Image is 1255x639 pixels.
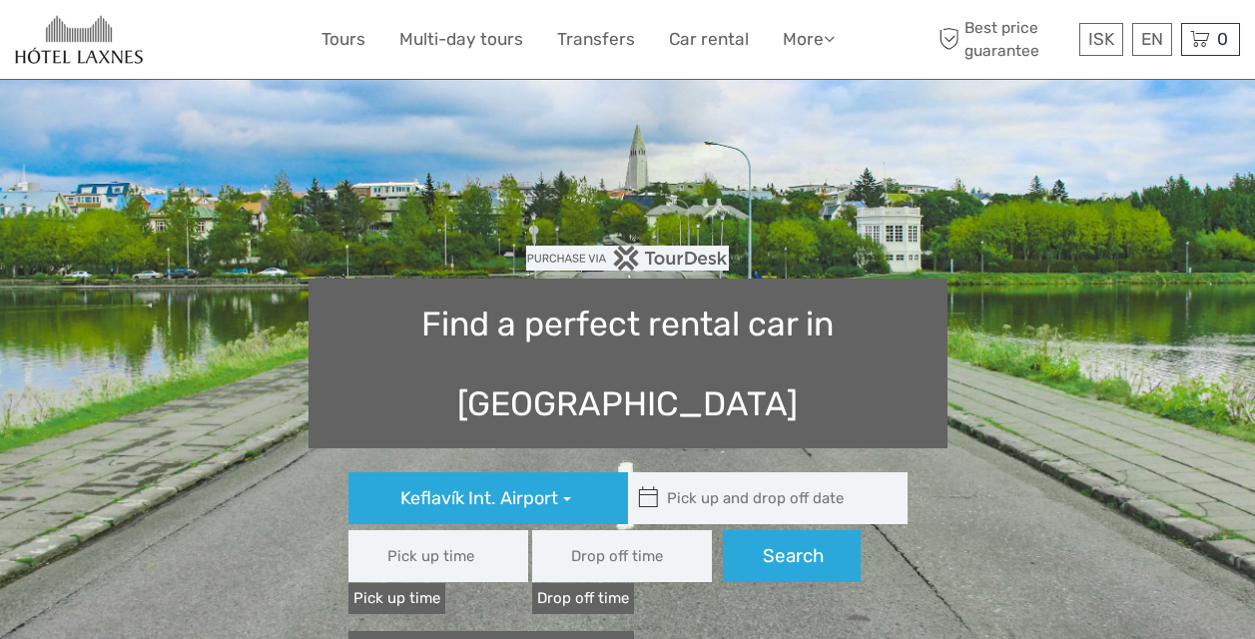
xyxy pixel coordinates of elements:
button: Search [723,530,861,582]
label: Drop off time [532,583,634,614]
img: PurchaseViaTourDesk.png [526,246,729,271]
button: Keflavík Int. Airport [348,472,628,524]
div: EN [1132,23,1172,56]
input: Drop off time [532,530,712,582]
label: Pick up time [348,583,445,614]
img: 654-caa16477-354d-4e52-8030-f64145add61e_logo_small.jpg [15,15,143,64]
a: More [783,25,835,54]
a: Tours [321,25,365,54]
input: Pick up and drop off date [628,472,898,524]
input: Pick up time [348,530,528,582]
span: Best price guarantee [934,17,1074,61]
a: Car rental [669,25,749,54]
span: ISK [1088,29,1114,49]
span: 0 [1214,29,1231,49]
span: Keflavík Int. Airport [400,487,558,509]
h1: Find a perfect rental car in [GEOGRAPHIC_DATA] [309,279,947,448]
a: Multi-day tours [399,25,523,54]
a: Transfers [557,25,635,54]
